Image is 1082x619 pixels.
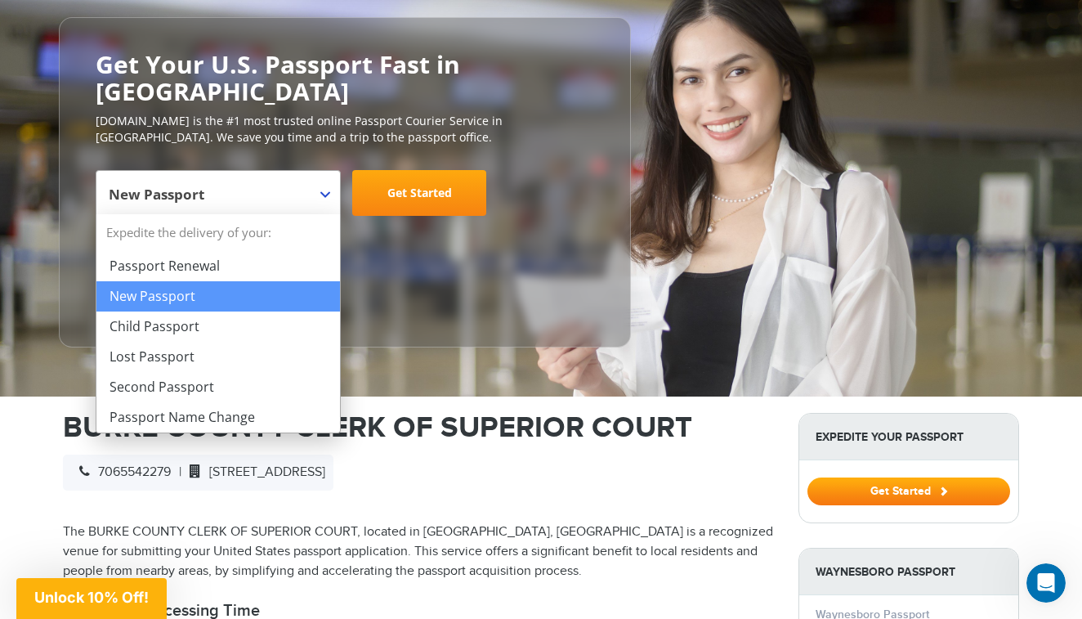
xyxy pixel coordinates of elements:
[96,224,594,240] span: Starting at $199 + government fees
[799,414,1018,460] strong: Expedite Your Passport
[63,455,333,491] div: |
[352,170,486,216] a: Get Started
[96,113,594,146] p: [DOMAIN_NAME] is the #1 most trusted online Passport Courier Service in [GEOGRAPHIC_DATA]. We sav...
[799,549,1018,595] strong: Waynesboro Passport
[96,51,594,105] h2: Get Your U.S. Passport Fast in [GEOGRAPHIC_DATA]
[807,478,1010,505] button: Get Started
[63,523,774,581] p: The BURKE COUNTY CLERK OF SUPERIOR COURT, located in [GEOGRAPHIC_DATA], [GEOGRAPHIC_DATA] is a re...
[96,402,340,433] li: Passport Name Change
[1026,563,1066,603] iframe: Intercom live chat
[96,170,341,216] span: New Passport
[96,312,340,342] li: Child Passport
[96,214,340,251] strong: Expedite the delivery of your:
[63,413,774,442] h1: BURKE COUNTY CLERK OF SUPERIOR COURT
[96,281,340,312] li: New Passport
[34,589,149,606] span: Unlock 10% Off!
[181,464,325,480] span: [STREET_ADDRESS]
[96,214,340,433] li: Expedite the delivery of your:
[109,177,324,222] span: New Passport
[96,372,340,402] li: Second Passport
[807,484,1010,497] a: Get Started
[16,578,167,619] div: Unlock 10% Off!
[96,251,340,281] li: Passport Renewal
[71,464,171,480] span: 7065542279
[96,342,340,372] li: Lost Passport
